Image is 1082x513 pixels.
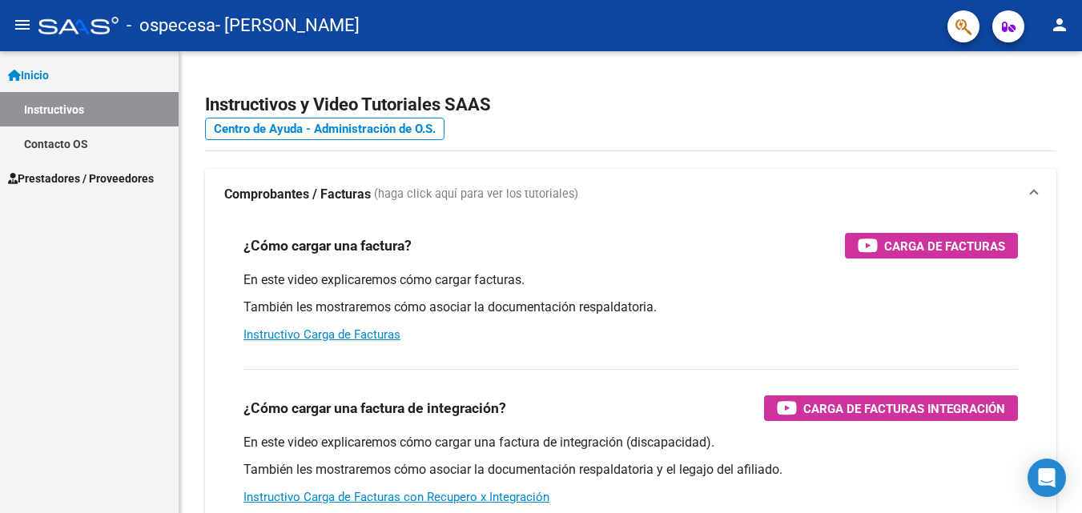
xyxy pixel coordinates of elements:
[127,8,215,43] span: - ospecesa
[8,66,49,84] span: Inicio
[243,234,412,257] h3: ¿Cómo cargar una factura?
[243,397,506,419] h3: ¿Cómo cargar una factura de integración?
[374,186,578,203] span: (haga click aquí para ver los tutoriales)
[243,490,549,504] a: Instructivo Carga de Facturas con Recupero x Integración
[1028,459,1066,497] div: Open Intercom Messenger
[845,233,1018,259] button: Carga de Facturas
[243,271,1018,289] p: En este video explicaremos cómo cargar facturas.
[243,461,1018,479] p: También les mostraremos cómo asociar la documentación respaldatoria y el legajo del afiliado.
[205,118,444,140] a: Centro de Ayuda - Administración de O.S.
[243,434,1018,451] p: En este video explicaremos cómo cargar una factura de integración (discapacidad).
[8,170,154,187] span: Prestadores / Proveedores
[13,15,32,34] mat-icon: menu
[205,90,1056,120] h2: Instructivos y Video Tutoriales SAAS
[1050,15,1069,34] mat-icon: person
[803,399,1005,419] span: Carga de Facturas Integración
[224,186,371,203] strong: Comprobantes / Facturas
[884,236,1005,256] span: Carga de Facturas
[215,8,360,43] span: - [PERSON_NAME]
[243,327,400,342] a: Instructivo Carga de Facturas
[205,169,1056,220] mat-expansion-panel-header: Comprobantes / Facturas (haga click aquí para ver los tutoriales)
[764,395,1018,421] button: Carga de Facturas Integración
[243,299,1018,316] p: También les mostraremos cómo asociar la documentación respaldatoria.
